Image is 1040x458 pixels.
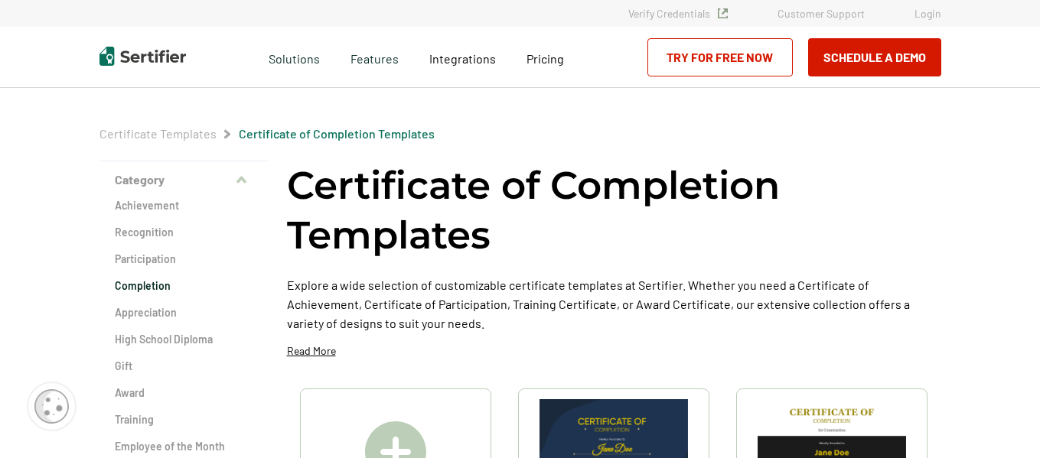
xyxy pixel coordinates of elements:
[99,161,268,198] button: Category
[115,278,253,294] a: Completion
[99,126,217,141] a: Certificate Templates
[115,252,253,267] a: Participation
[115,439,253,454] a: Employee of the Month
[808,38,941,76] button: Schedule a Demo
[963,385,1040,458] iframe: Chat Widget
[527,47,564,67] a: Pricing
[287,343,336,359] p: Read More
[115,385,253,401] a: Award
[115,359,253,374] a: Gift
[287,161,941,260] h1: Certificate of Completion Templates
[115,332,253,347] a: High School Diploma
[239,126,435,141] a: Certificate of Completion Templates
[115,198,253,213] a: Achievement
[429,51,496,66] span: Integrations
[287,275,941,333] p: Explore a wide selection of customizable certificate templates at Sertifier. Whether you need a C...
[115,225,253,240] a: Recognition
[914,7,941,20] a: Login
[628,7,728,20] a: Verify Credentials
[115,412,253,427] a: Training
[718,8,728,18] img: Verified
[99,47,186,66] img: Sertifier | Digital Credentialing Platform
[527,51,564,66] span: Pricing
[778,7,865,20] a: Customer Support
[429,47,496,67] a: Integrations
[115,305,253,320] a: Appreciation
[99,126,435,141] div: Breadcrumb
[99,126,217,141] span: Certificate Templates
[350,47,399,67] span: Features
[647,38,793,76] a: Try for Free Now
[269,47,320,67] span: Solutions
[34,389,69,424] img: Cookie Popup Icon
[239,126,435,141] span: Certificate of Completion Templates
